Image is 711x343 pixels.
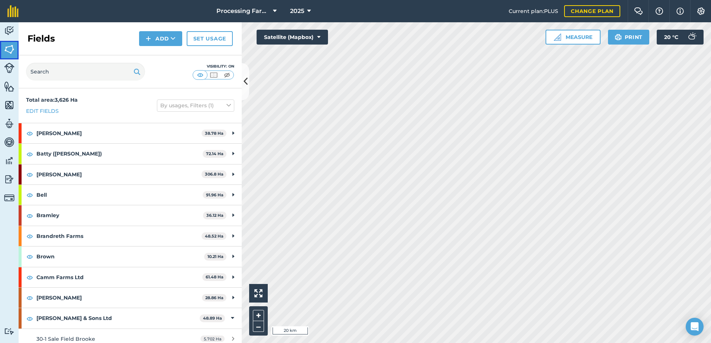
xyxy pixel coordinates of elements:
[19,267,242,287] div: Camm Farms Ltd61.48 Ha
[4,99,15,111] img: svg+xml;base64,PHN2ZyB4bWxucz0iaHR0cDovL3d3dy53My5vcmcvMjAwMC9zdmciIHdpZHRoPSI1NiIgaGVpZ2h0PSI2MC...
[19,226,242,246] div: Brandreth Farms48.52 Ha
[254,289,263,297] img: Four arrows, one pointing top left, one top right, one bottom right and the last bottom left
[26,150,33,159] img: svg+xml;base64,PHN2ZyB4bWxucz0iaHR0cDovL3d3dy53My5vcmcvMjAwMC9zdmciIHdpZHRoPSIxOCIgaGVpZ2h0PSIyNC...
[19,185,242,205] div: Bell91.96 Ha
[36,267,202,287] strong: Camm Farms Ltd
[684,30,699,45] img: svg+xml;base64,PD94bWwgdmVyc2lvbj0iMS4wIiBlbmNvZGluZz0idXRmLTgiPz4KPCEtLSBHZW5lcmF0b3I6IEFkb2JlIE...
[4,25,15,36] img: svg+xml;base64,PD94bWwgdmVyc2lvbj0iMS4wIiBlbmNvZGluZz0idXRmLTgiPz4KPCEtLSBHZW5lcmF0b3I6IEFkb2JlIE...
[26,293,33,302] img: svg+xml;base64,PHN2ZyB4bWxucz0iaHR0cDovL3d3dy53My5vcmcvMjAwMC9zdmciIHdpZHRoPSIxOCIgaGVpZ2h0PSIyNC...
[187,31,233,46] a: Set usage
[205,131,223,136] strong: 38.78 Ha
[290,7,304,16] span: 2025
[206,213,223,218] strong: 36.12 Ha
[222,71,232,79] img: svg+xml;base64,PHN2ZyB4bWxucz0iaHR0cDovL3d3dy53My5vcmcvMjAwMC9zdmciIHdpZHRoPSI1MCIgaGVpZ2h0PSI0MC...
[36,336,95,342] span: 30-1 Sale Field Brooke
[657,30,704,45] button: 20 °C
[26,273,33,282] img: svg+xml;base64,PHN2ZyB4bWxucz0iaHR0cDovL3d3dy53My5vcmcvMjAwMC9zdmciIHdpZHRoPSIxOCIgaGVpZ2h0PSIyNC...
[207,254,223,259] strong: 10.21 Ha
[4,81,15,92] img: svg+xml;base64,PHN2ZyB4bWxucz0iaHR0cDovL3d3dy53My5vcmcvMjAwMC9zdmciIHdpZHRoPSI1NiIgaGVpZ2h0PSI2MC...
[26,252,33,261] img: svg+xml;base64,PHN2ZyB4bWxucz0iaHR0cDovL3d3dy53My5vcmcvMjAwMC9zdmciIHdpZHRoPSIxOCIgaGVpZ2h0PSIyNC...
[36,205,203,225] strong: Bramley
[26,63,145,81] input: Search
[36,288,202,308] strong: [PERSON_NAME]
[36,185,203,205] strong: Bell
[26,107,59,115] a: Edit fields
[676,7,684,16] img: svg+xml;base64,PHN2ZyB4bWxucz0iaHR0cDovL3d3dy53My5vcmcvMjAwMC9zdmciIHdpZHRoPSIxNyIgaGVpZ2h0PSIxNy...
[36,164,202,184] strong: [PERSON_NAME]
[19,164,242,184] div: [PERSON_NAME]306.8 Ha
[193,63,234,69] div: Visibility: On
[509,7,558,15] span: Current plan : PLUS
[4,174,15,185] img: svg+xml;base64,PD94bWwgdmVyc2lvbj0iMS4wIiBlbmNvZGluZz0idXRmLTgiPz4KPCEtLSBHZW5lcmF0b3I6IEFkb2JlIE...
[4,44,15,55] img: svg+xml;base64,PHN2ZyB4bWxucz0iaHR0cDovL3d3dy53My5vcmcvMjAwMC9zdmciIHdpZHRoPSI1NiIgaGVpZ2h0PSI2MC...
[205,171,223,177] strong: 306.8 Ha
[253,321,264,332] button: –
[615,33,622,42] img: svg+xml;base64,PHN2ZyB4bWxucz0iaHR0cDovL3d3dy53My5vcmcvMjAwMC9zdmciIHdpZHRoPSIxOSIgaGVpZ2h0PSIyNC...
[655,7,664,15] img: A question mark icon
[19,308,242,328] div: [PERSON_NAME] & Sons Ltd48.89 Ha
[7,5,19,17] img: fieldmargin Logo
[205,233,223,239] strong: 48.52 Ha
[205,295,223,300] strong: 28.86 Ha
[36,226,202,246] strong: Brandreth Farms
[696,7,705,15] img: A cog icon
[19,246,242,267] div: Brown10.21 Ha
[203,316,222,321] strong: 48.89 Ha
[139,31,182,46] button: Add
[157,99,234,111] button: By usages, Filters (1)
[546,30,601,45] button: Measure
[634,7,643,15] img: Two speech bubbles overlapping with the left bubble in the forefront
[19,123,242,143] div: [PERSON_NAME]38.78 Ha
[19,205,242,225] div: Bramley36.12 Ha
[28,33,55,45] h2: Fields
[26,97,78,103] strong: Total area : 3,626 Ha
[36,308,200,328] strong: [PERSON_NAME] & Sons Ltd
[26,232,33,241] img: svg+xml;base64,PHN2ZyB4bWxucz0iaHR0cDovL3d3dy53My5vcmcvMjAwMC9zdmciIHdpZHRoPSIxOCIgaGVpZ2h0PSIyNC...
[664,30,678,45] span: 20 ° C
[19,288,242,308] div: [PERSON_NAME]28.86 Ha
[36,144,203,164] strong: Batty ([PERSON_NAME])
[206,192,223,197] strong: 91.96 Ha
[133,67,141,76] img: svg+xml;base64,PHN2ZyB4bWxucz0iaHR0cDovL3d3dy53My5vcmcvMjAwMC9zdmciIHdpZHRoPSIxOSIgaGVpZ2h0PSIyNC...
[686,318,704,336] div: Open Intercom Messenger
[200,336,225,342] span: 5.702 Ha
[36,123,202,143] strong: [PERSON_NAME]
[196,71,205,79] img: svg+xml;base64,PHN2ZyB4bWxucz0iaHR0cDovL3d3dy53My5vcmcvMjAwMC9zdmciIHdpZHRoPSI1MCIgaGVpZ2h0PSI0MC...
[4,63,15,73] img: svg+xml;base64,PD94bWwgdmVyc2lvbj0iMS4wIiBlbmNvZGluZz0idXRmLTgiPz4KPCEtLSBHZW5lcmF0b3I6IEFkb2JlIE...
[26,190,33,199] img: svg+xml;base64,PHN2ZyB4bWxucz0iaHR0cDovL3d3dy53My5vcmcvMjAwMC9zdmciIHdpZHRoPSIxOCIgaGVpZ2h0PSIyNC...
[257,30,328,45] button: Satellite (Mapbox)
[26,314,33,323] img: svg+xml;base64,PHN2ZyB4bWxucz0iaHR0cDovL3d3dy53My5vcmcvMjAwMC9zdmciIHdpZHRoPSIxOCIgaGVpZ2h0PSIyNC...
[216,7,270,16] span: Processing Farms
[206,151,223,156] strong: 72.14 Ha
[209,71,218,79] img: svg+xml;base64,PHN2ZyB4bWxucz0iaHR0cDovL3d3dy53My5vcmcvMjAwMC9zdmciIHdpZHRoPSI1MCIgaGVpZ2h0PSI0MC...
[4,118,15,129] img: svg+xml;base64,PD94bWwgdmVyc2lvbj0iMS4wIiBlbmNvZGluZz0idXRmLTgiPz4KPCEtLSBHZW5lcmF0b3I6IEFkb2JlIE...
[4,137,15,148] img: svg+xml;base64,PD94bWwgdmVyc2lvbj0iMS4wIiBlbmNvZGluZz0idXRmLTgiPz4KPCEtLSBHZW5lcmF0b3I6IEFkb2JlIE...
[253,310,264,321] button: +
[4,193,15,203] img: svg+xml;base64,PD94bWwgdmVyc2lvbj0iMS4wIiBlbmNvZGluZz0idXRmLTgiPz4KPCEtLSBHZW5lcmF0b3I6IEFkb2JlIE...
[206,274,223,280] strong: 61.48 Ha
[36,246,204,267] strong: Brown
[4,155,15,166] img: svg+xml;base64,PD94bWwgdmVyc2lvbj0iMS4wIiBlbmNvZGluZz0idXRmLTgiPz4KPCEtLSBHZW5lcmF0b3I6IEFkb2JlIE...
[4,328,15,335] img: svg+xml;base64,PD94bWwgdmVyc2lvbj0iMS4wIiBlbmNvZGluZz0idXRmLTgiPz4KPCEtLSBHZW5lcmF0b3I6IEFkb2JlIE...
[146,34,151,43] img: svg+xml;base64,PHN2ZyB4bWxucz0iaHR0cDovL3d3dy53My5vcmcvMjAwMC9zdmciIHdpZHRoPSIxNCIgaGVpZ2h0PSIyNC...
[19,144,242,164] div: Batty ([PERSON_NAME])72.14 Ha
[564,5,620,17] a: Change plan
[554,33,561,41] img: Ruler icon
[608,30,650,45] button: Print
[26,170,33,179] img: svg+xml;base64,PHN2ZyB4bWxucz0iaHR0cDovL3d3dy53My5vcmcvMjAwMC9zdmciIHdpZHRoPSIxOCIgaGVpZ2h0PSIyNC...
[26,129,33,138] img: svg+xml;base64,PHN2ZyB4bWxucz0iaHR0cDovL3d3dy53My5vcmcvMjAwMC9zdmciIHdpZHRoPSIxOCIgaGVpZ2h0PSIyNC...
[26,211,33,220] img: svg+xml;base64,PHN2ZyB4bWxucz0iaHR0cDovL3d3dy53My5vcmcvMjAwMC9zdmciIHdpZHRoPSIxOCIgaGVpZ2h0PSIyNC...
